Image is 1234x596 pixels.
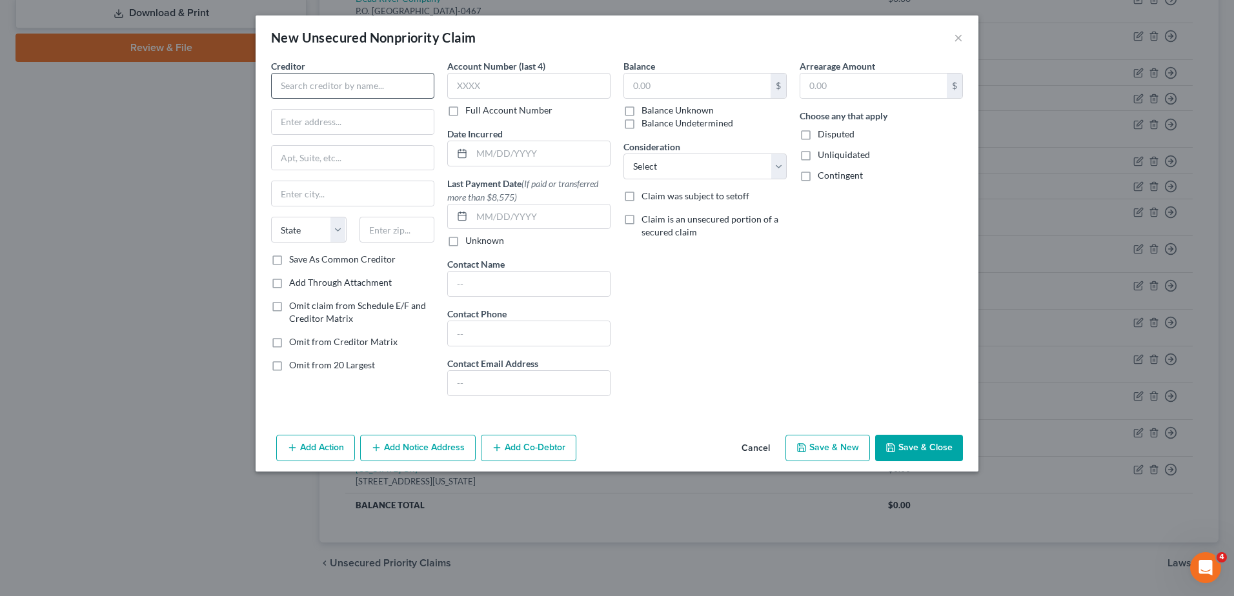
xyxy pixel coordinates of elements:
[448,371,610,395] input: --
[289,359,375,370] span: Omit from 20 Largest
[623,140,680,154] label: Consideration
[1190,552,1221,583] iframe: Intercom live chat
[875,435,963,462] button: Save & Close
[360,435,476,462] button: Add Notice Address
[465,104,552,117] label: Full Account Number
[1217,552,1227,562] span: 4
[642,190,749,201] span: Claim was subject to setoff
[447,59,545,73] label: Account Number (last 4)
[271,28,476,46] div: New Unsecured Nonpriority Claim
[447,73,611,99] input: XXXX
[447,127,503,141] label: Date Incurred
[771,74,786,98] div: $
[642,214,778,237] span: Claim is an unsecured portion of a secured claim
[359,217,435,243] input: Enter zip...
[481,435,576,462] button: Add Co-Debtor
[448,272,610,296] input: --
[818,128,855,139] span: Disputed
[818,170,863,181] span: Contingent
[271,61,305,72] span: Creditor
[289,253,396,266] label: Save As Common Creditor
[272,181,434,206] input: Enter city...
[272,146,434,170] input: Apt, Suite, etc...
[289,300,426,324] span: Omit claim from Schedule E/F and Creditor Matrix
[271,73,434,99] input: Search creditor by name...
[947,74,962,98] div: $
[289,336,398,347] span: Omit from Creditor Matrix
[800,74,947,98] input: 0.00
[472,141,610,166] input: MM/DD/YYYY
[289,276,392,289] label: Add Through Attachment
[954,30,963,45] button: ×
[447,177,611,204] label: Last Payment Date
[448,321,610,346] input: --
[272,110,434,134] input: Enter address...
[447,257,505,271] label: Contact Name
[800,109,887,123] label: Choose any that apply
[623,59,655,73] label: Balance
[447,357,538,370] label: Contact Email Address
[465,234,504,247] label: Unknown
[642,117,733,130] label: Balance Undetermined
[818,149,870,160] span: Unliquidated
[642,104,714,117] label: Balance Unknown
[276,435,355,462] button: Add Action
[800,59,875,73] label: Arrearage Amount
[785,435,870,462] button: Save & New
[472,204,610,229] input: MM/DD/YYYY
[447,178,598,203] span: (If paid or transferred more than $8,575)
[731,436,780,462] button: Cancel
[624,74,771,98] input: 0.00
[447,307,507,321] label: Contact Phone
